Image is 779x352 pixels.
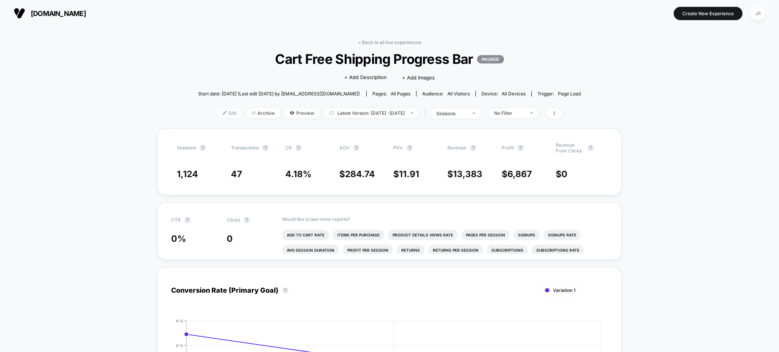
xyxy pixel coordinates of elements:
span: Transactions [231,145,259,151]
span: all devices [502,91,526,97]
li: Signups [514,230,540,240]
span: | [423,108,431,119]
span: [DOMAIN_NAME] [31,10,86,17]
img: end [530,112,533,114]
div: Trigger: [537,91,581,97]
span: Cart Free Shipping Progress Bar [217,51,562,67]
span: All Visitors [447,91,470,97]
button: ? [470,145,476,151]
span: 0 % [171,233,186,244]
span: + Add Description [344,74,387,81]
span: Clicks [227,217,240,223]
span: Latest Version: [DATE] - [DATE] [324,108,419,118]
span: CR [285,145,292,151]
span: 284.74 [345,169,375,179]
button: JR [748,6,768,21]
span: $ [339,169,375,179]
span: $ [447,169,482,179]
img: end [472,113,475,114]
img: calendar [329,111,334,115]
span: Edit [217,108,242,118]
button: ? [244,217,250,223]
span: 47 [231,169,242,179]
img: edit [223,111,227,115]
span: Revenue From Clicks [556,142,584,154]
span: all pages [391,91,410,97]
li: Profit Per Session [343,245,393,255]
span: Preview [284,108,320,118]
li: Items Per Purchase [333,230,384,240]
div: Pages: [372,91,410,97]
span: 4.18 % [285,169,312,179]
li: Avg Session Duration [282,245,339,255]
button: ? [262,145,269,151]
span: 13,383 [453,169,482,179]
button: ? [353,145,359,151]
li: Subscriptions Rate [532,245,584,255]
li: Product Details Views Rate [388,230,458,240]
span: Profit [502,145,514,151]
div: JR [750,6,765,21]
li: Returns Per Session [428,245,483,255]
span: Revenue [447,145,466,151]
a: < Back to all live experiences [358,40,421,45]
div: Audience: [422,91,470,97]
span: 6,867 [507,169,532,179]
li: Subscriptions [487,245,528,255]
p: PAUSED [477,55,504,63]
span: Device: [475,91,531,97]
img: end [252,111,256,115]
li: Add To Cart Rate [282,230,329,240]
span: 0 [227,233,233,244]
button: ? [588,145,594,151]
span: $ [556,169,568,179]
button: Create New Experience [674,7,742,20]
span: Start date: [DATE] (Last edit [DATE] by [EMAIL_ADDRESS][DOMAIN_NAME]) [198,91,360,97]
tspan: 6 % [176,343,183,347]
li: Signups Rate [544,230,581,240]
span: AOV [339,145,350,151]
div: sessions [436,111,467,116]
div: No Filter [494,110,525,116]
button: ? [282,287,288,293]
button: ? [184,217,191,223]
p: Would like to see more reports? [282,216,608,222]
button: ? [407,145,413,151]
span: Page Load [558,91,581,97]
span: $ [502,169,532,179]
button: ? [518,145,524,151]
span: 1,124 [177,169,198,179]
img: Visually logo [14,8,25,19]
span: $ [393,169,419,179]
li: Returns [397,245,424,255]
li: Pages Per Session [461,230,510,240]
button: [DOMAIN_NAME] [11,7,88,19]
span: + Add Images [402,75,435,81]
tspan: 8 % [176,319,183,323]
span: 0 [561,169,568,179]
span: Sessions [177,145,196,151]
span: Variation 1 [553,287,576,293]
span: CTR [171,217,181,223]
img: end [410,112,413,114]
span: Archive [246,108,280,118]
span: PSV [393,145,403,151]
span: 11.91 [399,169,419,179]
button: ? [296,145,302,151]
button: ? [200,145,206,151]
